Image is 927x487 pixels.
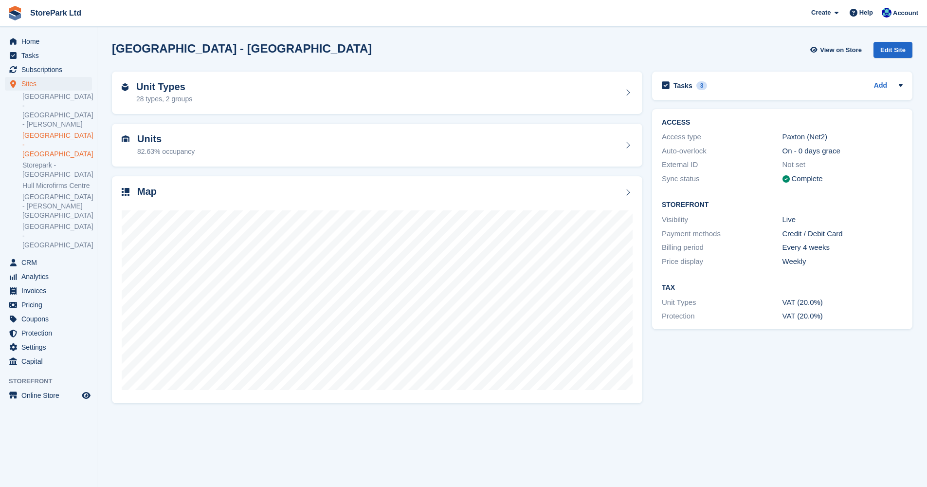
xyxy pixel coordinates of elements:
[22,192,92,220] a: [GEOGRAPHIC_DATA] - [PERSON_NAME][GEOGRAPHIC_DATA]
[882,8,891,18] img: Donna
[782,242,903,253] div: Every 4 weeks
[662,284,903,292] h2: Tax
[112,124,642,167] a: Units 82.63% occupancy
[820,45,862,55] span: View on Store
[112,72,642,114] a: Unit Types 28 types, 2 groups
[22,181,92,190] a: Hull Microfirms Centre
[21,256,80,269] span: CRM
[21,326,80,340] span: Protection
[80,390,92,401] a: Preview store
[809,42,866,58] a: View on Store
[782,131,903,143] div: Paxton (Net2)
[662,228,782,240] div: Payment methods
[811,8,831,18] span: Create
[893,8,918,18] span: Account
[673,81,692,90] h2: Tasks
[21,298,80,312] span: Pricing
[21,35,80,48] span: Home
[122,188,129,196] img: map-icn-33ee37083ee616e46c38cad1a60f524a97daa1e2b2c8c0bc3eb3415660979fc1.svg
[122,135,129,142] img: unit-icn-7be61d7bf1b0ce9d3e12c5938cc71ed9869f7b940bace4675aadf7bd6d80202e.svg
[21,389,80,402] span: Online Store
[5,298,92,312] a: menu
[136,81,192,93] h2: Unit Types
[5,256,92,269] a: menu
[21,312,80,326] span: Coupons
[662,256,782,267] div: Price display
[21,77,80,91] span: Sites
[22,222,92,250] a: [GEOGRAPHIC_DATA] - [GEOGRAPHIC_DATA]
[662,311,782,322] div: Protection
[21,270,80,283] span: Analytics
[782,159,903,170] div: Not set
[662,201,903,209] h2: Storefront
[5,63,92,76] a: menu
[136,94,192,104] div: 28 types, 2 groups
[662,131,782,143] div: Access type
[21,355,80,368] span: Capital
[782,146,903,157] div: On - 0 days grace
[137,147,195,157] div: 82.63% occupancy
[22,92,92,129] a: [GEOGRAPHIC_DATA] - [GEOGRAPHIC_DATA] - [PERSON_NAME]
[5,49,92,62] a: menu
[782,311,903,322] div: VAT (20.0%)
[782,256,903,267] div: Weekly
[5,284,92,298] a: menu
[782,214,903,225] div: Live
[112,42,372,55] h2: [GEOGRAPHIC_DATA] - [GEOGRAPHIC_DATA]
[782,228,903,240] div: Credit / Debit Card
[21,49,80,62] span: Tasks
[137,133,195,145] h2: Units
[662,119,903,127] h2: ACCESS
[859,8,873,18] span: Help
[5,270,92,283] a: menu
[662,242,782,253] div: Billing period
[5,355,92,368] a: menu
[792,173,823,185] div: Complete
[5,340,92,354] a: menu
[662,214,782,225] div: Visibility
[8,6,22,20] img: stora-icon-8386f47178a22dfd0bd8f6a31ec36ba5ce8667c1dd55bd0f319d3a0aa187defe.svg
[21,63,80,76] span: Subscriptions
[21,284,80,298] span: Invoices
[5,77,92,91] a: menu
[874,80,887,92] a: Add
[26,5,85,21] a: StorePark Ltd
[137,186,157,197] h2: Map
[873,42,912,58] div: Edit Site
[782,297,903,308] div: VAT (20.0%)
[662,146,782,157] div: Auto-overlock
[5,389,92,402] a: menu
[5,312,92,326] a: menu
[873,42,912,62] a: Edit Site
[22,131,92,159] a: [GEOGRAPHIC_DATA] - [GEOGRAPHIC_DATA]
[9,376,97,386] span: Storefront
[21,340,80,354] span: Settings
[5,326,92,340] a: menu
[122,83,128,91] img: unit-type-icn-2b2737a686de81e16bb02015468b77c625bbabd49415b5ef34ead5e3b44a266d.svg
[5,35,92,48] a: menu
[662,173,782,185] div: Sync status
[696,81,708,90] div: 3
[662,297,782,308] div: Unit Types
[662,159,782,170] div: External ID
[22,161,92,179] a: Storepark - [GEOGRAPHIC_DATA]
[112,176,642,404] a: Map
